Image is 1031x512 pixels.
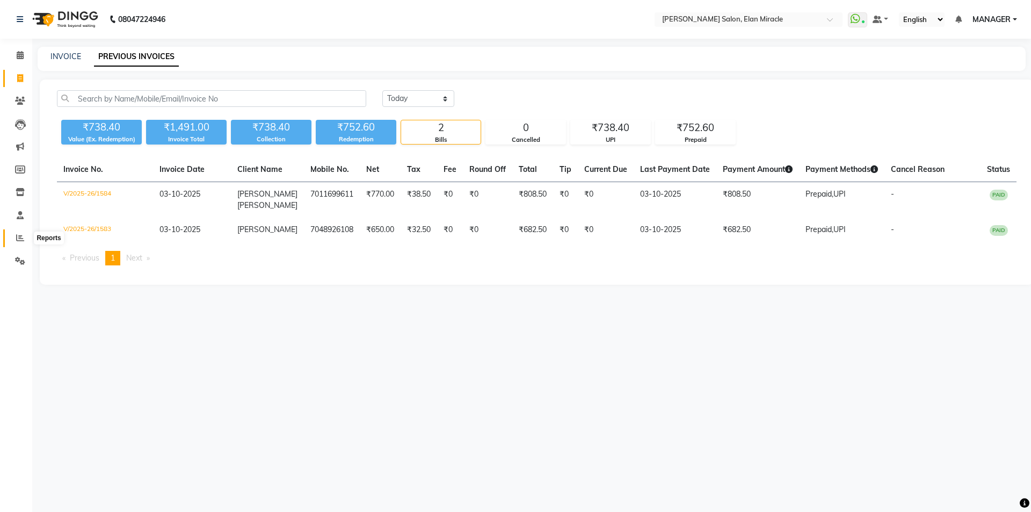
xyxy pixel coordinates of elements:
td: ₹650.00 [360,218,401,242]
nav: Pagination [57,251,1017,265]
td: V/2025-26/1584 [57,182,153,218]
td: 7048926108 [304,218,360,242]
td: ₹0 [437,218,463,242]
div: Bills [401,135,481,145]
span: PAID [990,225,1008,236]
div: Invoice Total [146,135,227,144]
span: Payment Methods [805,164,878,174]
span: Round Off [469,164,506,174]
span: [PERSON_NAME] [237,189,297,199]
td: ₹38.50 [401,182,437,218]
td: ₹32.50 [401,218,437,242]
span: MANAGER [972,14,1011,25]
span: Client Name [237,164,282,174]
span: Previous [70,253,99,263]
div: ₹738.40 [231,120,311,135]
div: ₹738.40 [61,120,142,135]
td: ₹0 [578,218,634,242]
span: Cancel Reason [891,164,945,174]
span: 03-10-2025 [159,225,200,234]
div: ₹1,491.00 [146,120,227,135]
span: Status [987,164,1010,174]
span: 1 [111,253,115,263]
td: 03-10-2025 [634,218,716,242]
span: Prepaid, [805,225,833,234]
span: Next [126,253,142,263]
span: [PERSON_NAME] [237,200,297,210]
td: ₹682.50 [512,218,553,242]
div: 0 [486,120,565,135]
div: Redemption [316,135,396,144]
span: Mobile No. [310,164,349,174]
td: ₹0 [578,182,634,218]
span: Payment Amount [723,164,793,174]
td: 03-10-2025 [634,182,716,218]
a: INVOICE [50,52,81,61]
span: Prepaid, [805,189,833,199]
span: Net [366,164,379,174]
td: ₹0 [553,182,578,218]
td: ₹682.50 [716,218,799,242]
td: ₹0 [437,182,463,218]
span: Tax [407,164,420,174]
span: PAID [990,190,1008,200]
span: Total [519,164,537,174]
span: - [891,225,894,234]
span: Invoice Date [159,164,205,174]
span: [PERSON_NAME] [237,225,297,234]
td: ₹770.00 [360,182,401,218]
div: Prepaid [656,135,735,145]
span: UPI [833,189,846,199]
div: 2 [401,120,481,135]
span: 03-10-2025 [159,189,200,199]
div: ₹738.40 [571,120,650,135]
span: Current Due [584,164,627,174]
div: Value (Ex. Redemption) [61,135,142,144]
span: Fee [444,164,456,174]
b: 08047224946 [118,4,165,34]
a: PREVIOUS INVOICES [94,47,179,67]
td: ₹0 [463,218,512,242]
div: Cancelled [486,135,565,145]
span: - [891,189,894,199]
div: ₹752.60 [316,120,396,135]
div: Reports [34,232,63,244]
div: Collection [231,135,311,144]
td: ₹0 [463,182,512,218]
td: ₹808.50 [512,182,553,218]
div: UPI [571,135,650,145]
img: logo [27,4,101,34]
td: ₹0 [553,218,578,242]
span: UPI [833,225,846,234]
span: Last Payment Date [640,164,710,174]
td: ₹808.50 [716,182,799,218]
input: Search by Name/Mobile/Email/Invoice No [57,90,366,107]
div: ₹752.60 [656,120,735,135]
span: Tip [560,164,571,174]
td: V/2025-26/1583 [57,218,153,242]
td: 7011699611 [304,182,360,218]
span: Invoice No. [63,164,103,174]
